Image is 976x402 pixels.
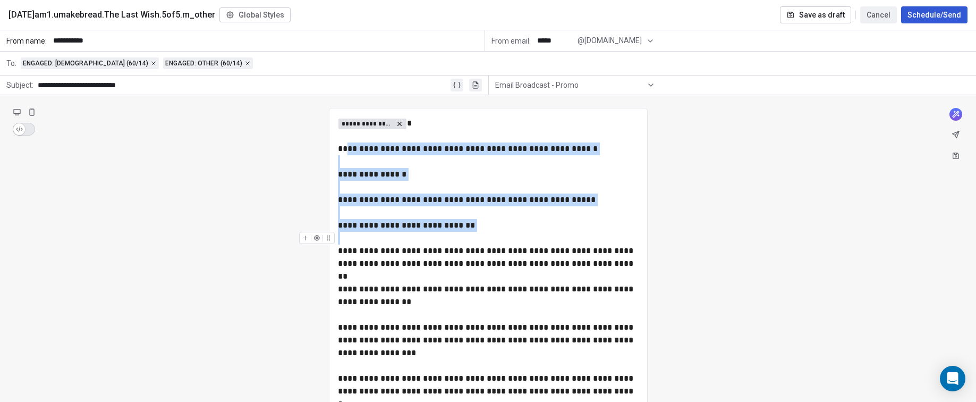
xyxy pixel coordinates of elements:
[495,80,579,90] span: Email Broadcast - Promo
[940,366,965,391] div: Open Intercom Messenger
[491,36,531,46] span: From email:
[780,6,851,23] button: Save as draft
[219,7,291,22] button: Global Styles
[578,35,642,46] span: @[DOMAIN_NAME]
[9,9,215,21] span: [DATE]am1.umakebread.The Last Wish.5of5.m_other
[6,36,49,46] span: From name:
[860,6,897,23] button: Cancel
[6,58,16,69] span: To:
[165,59,242,68] span: ENGAGED: OTHER (60/14)
[901,6,967,23] button: Schedule/Send
[23,59,148,68] span: ENGAGED: [DEMOGRAPHIC_DATA] (60/14)
[6,80,33,94] span: Subject:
